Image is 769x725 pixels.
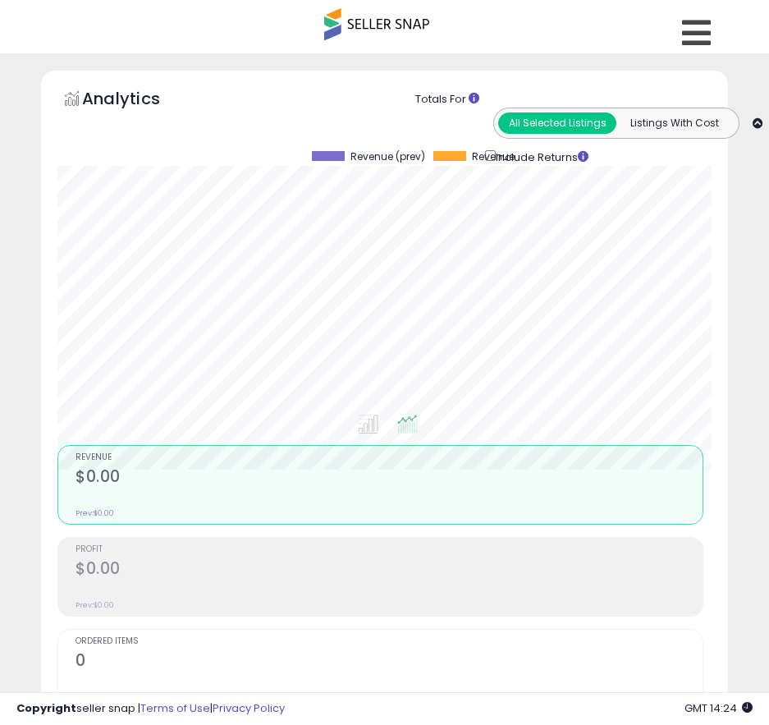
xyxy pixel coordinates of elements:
[76,508,114,518] small: Prev: $0.00
[140,700,210,716] a: Terms of Use
[76,545,703,554] span: Profit
[76,467,703,489] h2: $0.00
[684,700,753,716] span: 2025-10-9 14:24 GMT
[472,151,515,163] span: Revenue
[16,700,76,716] strong: Copyright
[76,600,114,610] small: Prev: $0.00
[350,151,425,163] span: Revenue (prev)
[76,559,703,581] h2: $0.00
[76,651,703,673] h2: 0
[82,87,192,114] h5: Analytics
[16,701,285,717] div: seller snap | |
[213,700,285,716] a: Privacy Policy
[76,453,703,462] span: Revenue
[76,637,703,646] span: Ordered Items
